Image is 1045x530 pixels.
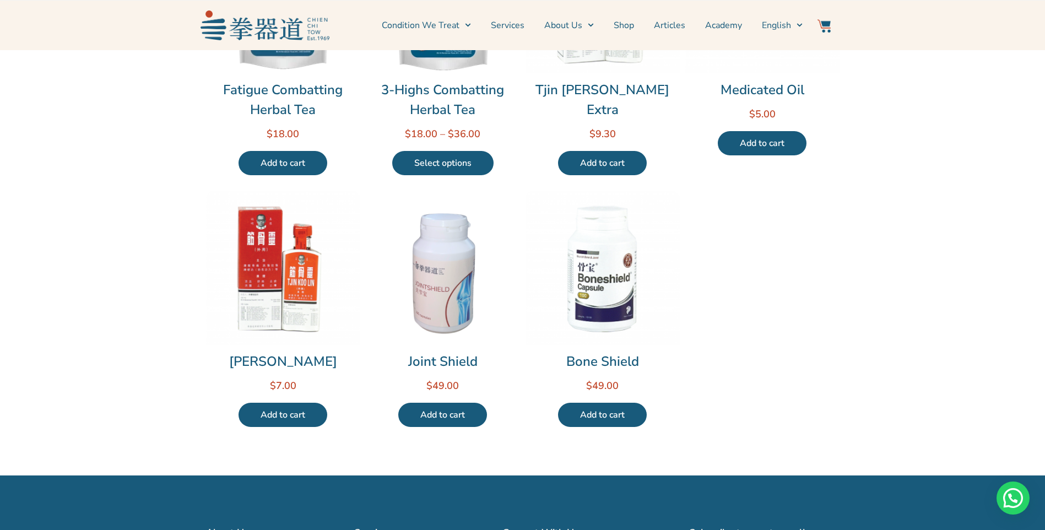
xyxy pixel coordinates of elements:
span: $ [586,379,592,392]
img: Bone Shield [526,191,680,345]
a: Add to cart: “Fatigue Combatting Herbal Tea” [239,151,327,175]
a: Select options for “3-Highs Combatting Herbal Tea” [392,151,494,175]
a: Fatigue Combatting Herbal Tea [206,80,360,120]
a: Condition We Treat [382,12,471,39]
img: Joint Shield [366,191,520,345]
a: Add to cart: “Joint Shield” [398,403,487,427]
a: English [762,12,803,39]
bdi: 18.00 [267,127,299,140]
bdi: 49.00 [586,379,619,392]
a: Medicated Oil [685,80,840,100]
span: $ [267,127,273,140]
bdi: 36.00 [448,127,480,140]
span: – [440,127,445,140]
a: 3-Highs Combatting Herbal Tea [366,80,520,120]
a: Shop [614,12,634,39]
a: About Us [544,12,594,39]
span: $ [426,379,432,392]
a: Bone Shield [526,351,680,371]
a: Academy [705,12,742,39]
a: Tjin [PERSON_NAME] Extra [526,80,680,120]
a: Services [491,12,524,39]
a: Add to cart: “Tjin Koo Lin Extra” [558,151,647,175]
a: Add to cart: “Medicated Oil” [718,131,806,155]
span: $ [270,379,276,392]
a: Joint Shield [366,351,520,371]
a: Articles [654,12,685,39]
span: $ [749,107,755,121]
bdi: 5.00 [749,107,776,121]
span: English [762,19,791,32]
span: $ [405,127,411,140]
a: [PERSON_NAME] [206,351,360,371]
bdi: 9.30 [589,127,616,140]
img: Website Icon-03 [817,19,831,33]
a: Add to cart: “Tjin Koo Lin” [239,403,327,427]
bdi: 49.00 [426,379,459,392]
bdi: 18.00 [405,127,437,140]
span: $ [448,127,454,140]
nav: Menu [335,12,803,39]
img: Tjin Koo Lin [206,191,360,345]
span: $ [589,127,595,140]
a: Add to cart: “Bone Shield” [558,403,647,427]
bdi: 7.00 [270,379,296,392]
